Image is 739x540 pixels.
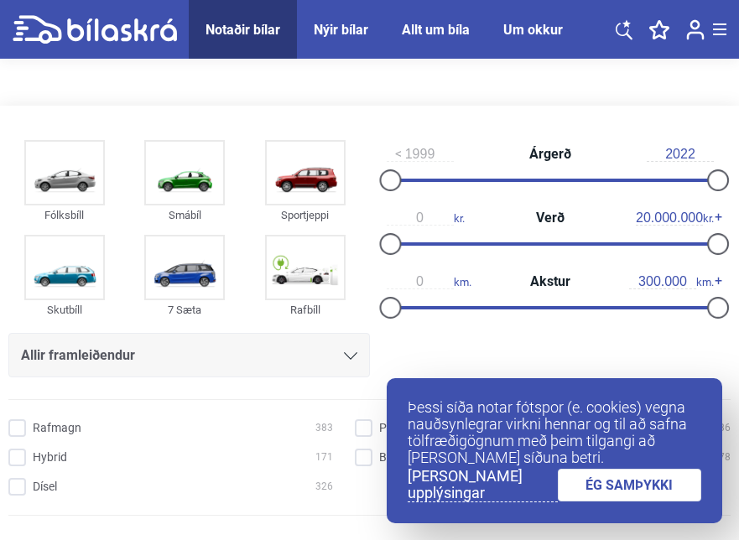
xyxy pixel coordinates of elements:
[408,399,701,466] p: Þessi síða notar fótspor (e. cookies) vegna nauðsynlegrar virkni hennar og til að safna tölfræðig...
[402,22,470,38] a: Allt um bíla
[629,274,714,289] span: km.
[265,205,346,225] div: Sportjeppi
[408,468,558,502] a: [PERSON_NAME] upplýsingar
[315,478,333,496] span: 326
[379,449,414,466] span: Bensín
[558,469,702,501] a: ÉG SAMÞYKKI
[33,449,67,466] span: Hybrid
[387,210,465,226] span: kr.
[33,419,81,437] span: Rafmagn
[265,300,346,319] div: Rafbíll
[314,22,368,38] a: Nýir bílar
[21,344,135,367] span: Allir framleiðendur
[206,22,280,38] a: Notaðir bílar
[379,419,450,437] span: Plug-in hybrid
[686,19,705,40] img: user-login.svg
[315,419,333,437] span: 383
[24,205,105,225] div: Fólksbíll
[503,22,563,38] a: Um okkur
[532,211,569,225] span: Verð
[315,449,333,466] span: 171
[525,148,575,161] span: Árgerð
[144,300,225,319] div: 7 Sæta
[526,275,575,288] span: Akstur
[636,210,714,226] span: kr.
[33,478,57,496] span: Dísel
[24,300,105,319] div: Skutbíll
[387,274,471,289] span: km.
[144,205,225,225] div: Smábíl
